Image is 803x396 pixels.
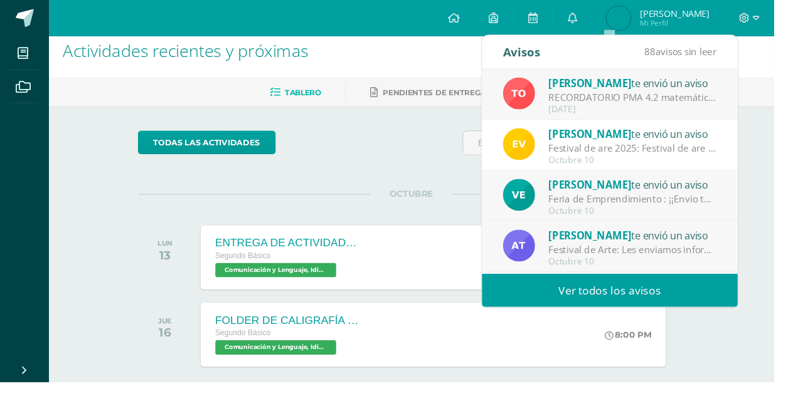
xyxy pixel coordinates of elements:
[280,86,333,106] a: Tablero
[384,195,469,207] span: OCTUBRE
[569,184,655,199] span: [PERSON_NAME]
[223,246,374,259] div: ENTREGA DE ACTIVIDADES DEL LIBRO DE LENGUAJE
[569,132,655,146] span: [PERSON_NAME]
[223,353,349,368] span: Comunicación y Lenguaje, Idioma Español 'D'
[669,46,743,60] span: avisos sin leer
[569,161,743,172] div: Octubre 10
[569,199,743,214] div: Feria de Emprendimiento : ¡¡Envío tarjeta de felicitación!!
[569,252,743,266] div: Festival de Arte: Les enviamos información importante para el festival de Arte
[569,266,743,277] div: Octubre 10
[569,94,743,108] div: RECORDATORIO PMA 4.2 matemática: Buenos días estudiantes de 2do básico. Les recuerdo que le día d...
[522,80,555,113] img: 756ce12fb1b4cf9faf9189d656ca7749.png
[522,238,555,271] img: e0d417c472ee790ef5578283e3430836.png
[569,236,743,252] div: te envió un aviso
[569,237,655,251] span: [PERSON_NAME]
[522,133,555,166] img: 383db5ddd486cfc25017fad405f5d727.png
[223,326,374,339] div: FOLDER DE CALIGRAFÍA COMPLETO
[522,185,555,219] img: aeabfbe216d4830361551c5f8df01f91.png
[164,328,178,337] div: JUE
[569,130,743,147] div: te envió un aviso
[163,248,179,257] div: LUN
[569,214,743,224] div: Octubre 10
[397,91,504,100] span: Pendientes de entrega
[143,135,286,160] a: todas las Actividades
[627,341,676,353] div: 8:00 PM
[163,257,179,272] div: 13
[569,183,743,199] div: te envió un aviso
[629,6,654,31] img: eaeb1d86fdabfe66a062af7de8b9d99f.png
[664,8,736,20] span: [PERSON_NAME]
[164,337,178,352] div: 16
[384,86,504,106] a: Pendientes de entrega
[569,78,743,94] div: te envió un aviso
[522,36,561,71] div: Avisos
[223,273,349,288] span: Comunicación y Lenguaje, Idioma Español 'D'
[223,341,281,350] span: Segundo Básico
[500,284,765,318] a: Ver todos los avisos
[569,108,743,119] div: [DATE]
[65,40,320,64] span: Actividades recientes y próximas
[223,261,281,269] span: Segundo Básico
[569,79,655,93] span: [PERSON_NAME]
[481,136,710,160] input: Busca una actividad próxima aquí...
[295,91,333,100] span: Tablero
[669,46,680,60] span: 88
[664,19,736,29] span: Mi Perfil
[569,147,743,161] div: Festival de are 2025: Festival de are 2025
